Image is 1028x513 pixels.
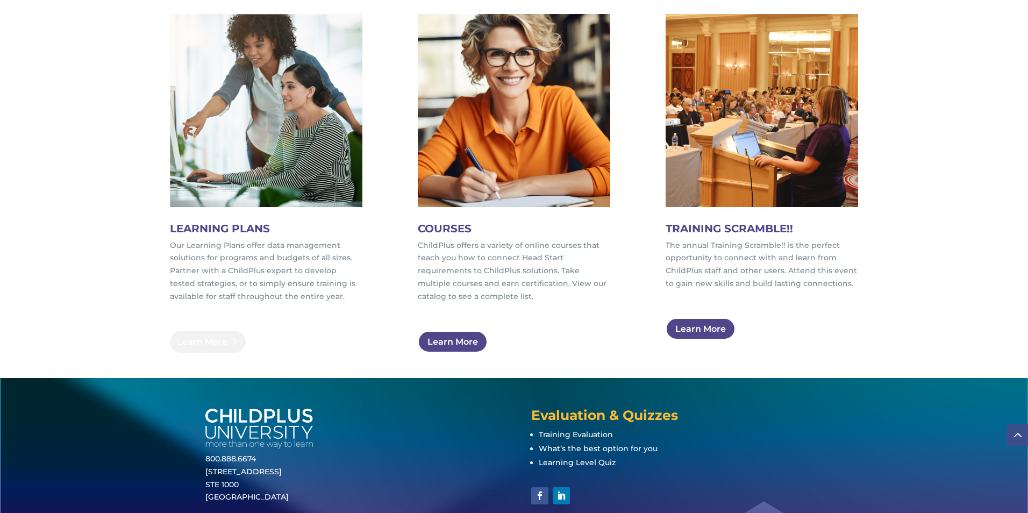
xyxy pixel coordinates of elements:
a: 800.888.6674 [205,454,256,464]
p: Our Learning Plans offer data management solutions for programs and budgets of all sizes. Partner... [170,239,362,303]
a: Training Evaluation [539,430,613,439]
span: TRAINING SCRAMBLE!! [666,222,793,235]
p: ChildPlus offers a variety of online courses that teach you how to connect Head Start requirement... [418,239,610,303]
h4: Evaluation & Quizzes [531,409,823,427]
img: courses icon [418,14,610,206]
a: Learn More [170,331,246,353]
a: Follow on LinkedIn [553,487,570,504]
img: white-cpu-wordmark [205,409,313,449]
a: Learning Level Quiz [539,458,616,467]
span: COURSES [418,222,472,235]
a: Learn More [666,318,736,340]
span: LEARNING PLANS [170,222,270,235]
a: What’s the best option for you [539,444,658,453]
a: [STREET_ADDRESS]STE 1000[GEOGRAPHIC_DATA] [205,467,289,502]
p: The annual Training Scramble!! is the perfect opportunity to connect with and learn from ChildPlu... [666,239,858,290]
a: Follow on Facebook [531,487,548,504]
img: 2024 ChildPlus Training Scramble [666,14,858,206]
a: Learn More [418,331,488,353]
